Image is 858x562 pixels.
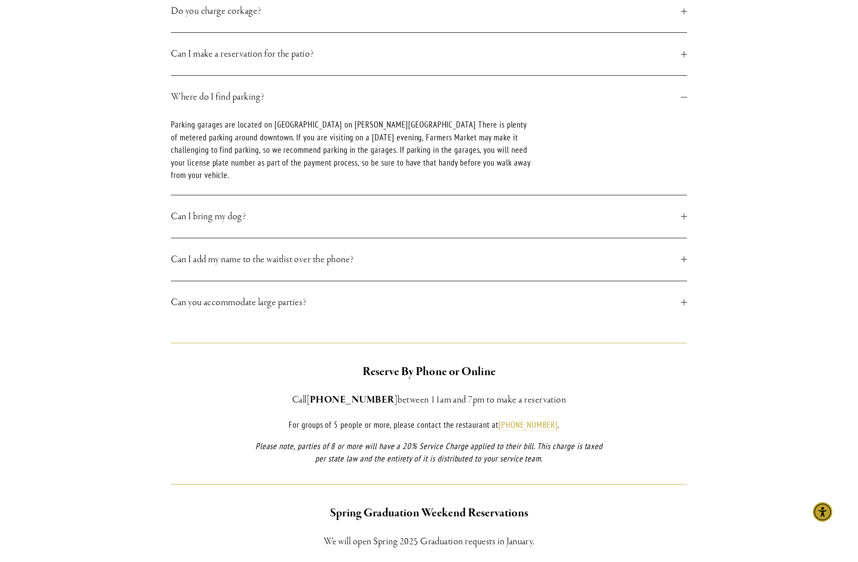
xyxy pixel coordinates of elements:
[248,419,609,431] p: For groups of 5 people or more, please contact the restaurant at .
[171,76,687,118] button: Where do I find parking?
[813,502,832,522] div: Accessibility Menu
[171,195,687,238] button: Can I bring my dog?
[499,419,558,431] a: [PHONE_NUMBER]
[171,89,681,105] span: Where do I find parking?
[171,534,687,550] h3: We will open Spring 2025 Graduation requests in January.
[171,209,681,225] span: Can I bring my dog?
[248,363,609,381] h2: Reserve By Phone or Online
[171,252,681,267] span: Can I add my name to the waitlist over the phone?
[171,238,687,281] button: Can I add my name to the waitlist over the phone?
[171,295,681,310] span: Can you accommodate large parties?
[171,46,681,62] span: Can I make a reservation for the patio?
[171,3,681,19] span: Do you charge corkage?
[248,392,609,408] h3: Call between 11am and 7pm to make a reservation
[330,505,528,521] strong: Spring Graduation Weekend Reservations
[171,118,532,182] p: Parking garages are located on [GEOGRAPHIC_DATA] on [PERSON_NAME][GEOGRAPHIC_DATA] There is plent...
[307,394,398,406] strong: [PHONE_NUMBER]
[255,441,605,464] em: Please note, parties of 8 or more will have a 20% Service Charge applied to their bill. This char...
[171,33,687,75] button: Can I make a reservation for the patio?
[171,118,687,195] div: Where do I find parking?
[171,281,687,324] button: Can you accommodate large parties?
